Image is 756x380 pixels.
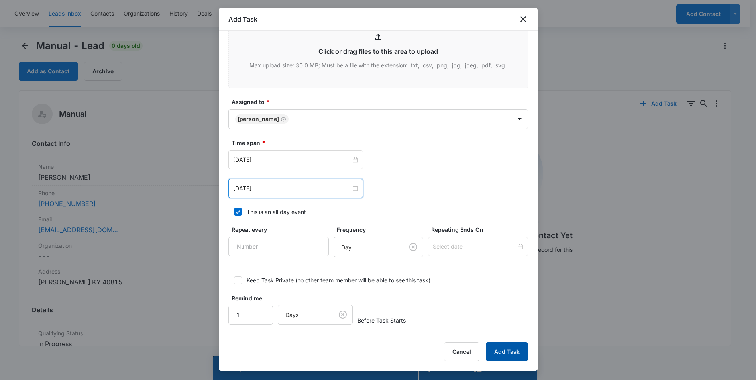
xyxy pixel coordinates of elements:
span: close-circle [353,157,358,163]
label: Frequency [337,225,427,234]
button: Cancel [444,342,479,361]
span: Before Task Starts [357,316,406,325]
button: Clear [336,308,349,321]
label: Repeating Ends On [431,225,531,234]
input: Aug 12, 2025 [233,155,351,164]
button: close [518,14,528,24]
h1: Add Task [228,14,257,24]
label: Repeat every [232,225,332,234]
div: Remove Chip Fowler [279,116,286,122]
input: Number [228,306,273,325]
span: close-circle [353,186,358,191]
div: This is an all day event [247,208,306,216]
label: Remind me [232,294,277,302]
label: Assigned to [232,98,531,106]
button: Add Task [486,342,528,361]
input: Number [228,237,329,256]
input: Select date [433,242,516,251]
label: Time span [232,139,531,147]
input: Click or drag files to this area to upload [229,20,528,88]
div: Keep Task Private (no other team member will be able to see this task) [247,276,430,284]
input: Aug 12, 2025 [233,184,351,193]
button: Clear [407,241,420,253]
div: [PERSON_NAME] [238,116,279,122]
